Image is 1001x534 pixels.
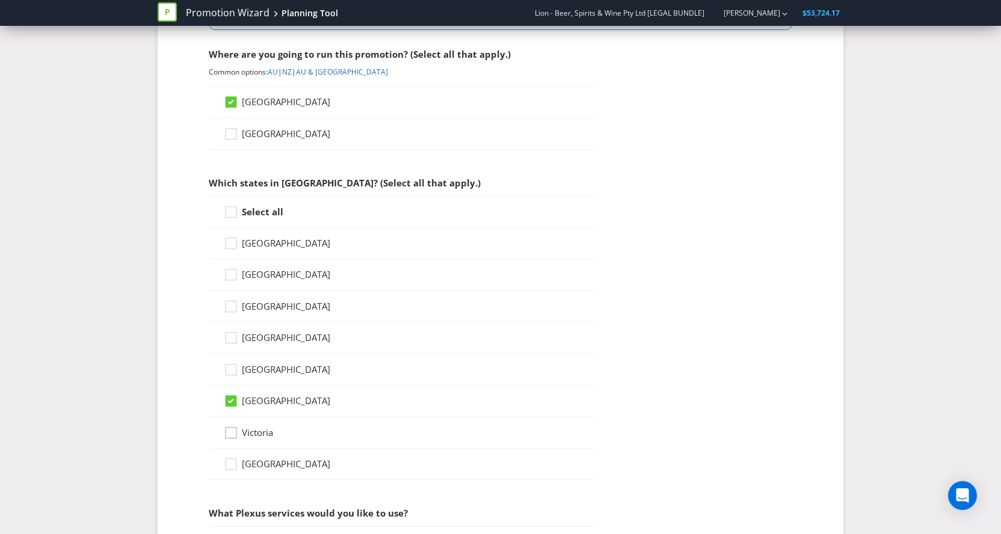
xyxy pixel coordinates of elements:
span: [GEOGRAPHIC_DATA] [242,394,330,407]
span: [GEOGRAPHIC_DATA] [242,268,330,280]
span: Common options: [209,67,268,77]
span: $53,724.17 [802,8,840,18]
div: Where are you going to run this promotion? (Select all that apply.) [209,42,594,67]
span: Lion - Beer, Spirits & Wine Pty Ltd [LEGAL BUNDLE] [535,8,704,18]
span: | [292,67,296,77]
strong: Select all [242,206,283,218]
a: AU [268,67,278,77]
span: [GEOGRAPHIC_DATA] [242,363,330,375]
span: Victoria [242,426,273,438]
a: AU & [GEOGRAPHIC_DATA] [296,67,388,77]
span: Which states in [GEOGRAPHIC_DATA]? (Select all that apply.) [209,177,481,189]
span: [GEOGRAPHIC_DATA] [242,300,330,312]
a: [PERSON_NAME] [712,8,780,18]
div: Planning Tool [282,7,338,19]
span: [GEOGRAPHIC_DATA] [242,331,330,343]
span: [GEOGRAPHIC_DATA] [242,458,330,470]
span: What Plexus services would you like to use? [209,507,408,519]
a: Promotion Wizard [186,6,269,20]
a: NZ [282,67,292,77]
span: | [278,67,282,77]
div: Open Intercom Messenger [948,481,977,510]
span: [GEOGRAPHIC_DATA] [242,127,330,140]
span: [GEOGRAPHIC_DATA] [242,237,330,249]
span: [GEOGRAPHIC_DATA] [242,96,330,108]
